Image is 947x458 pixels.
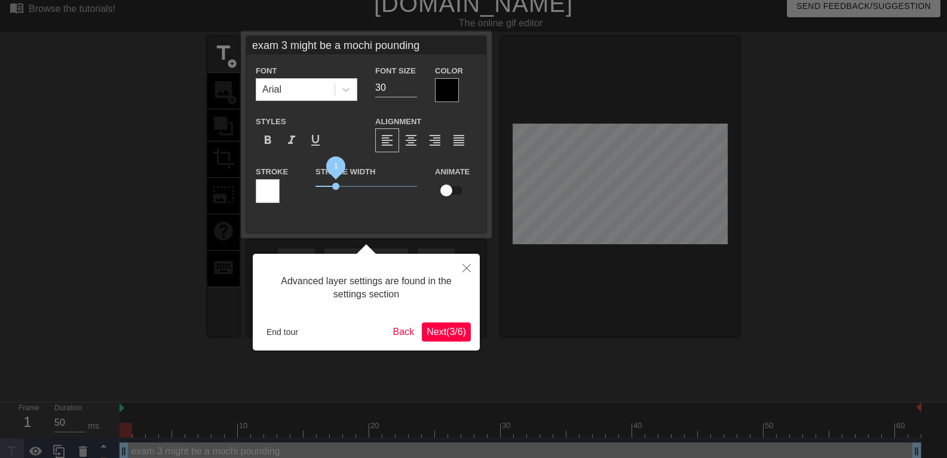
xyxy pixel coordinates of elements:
[334,161,338,170] span: 1
[404,133,418,147] span: format_align_center
[388,322,419,342] button: Back
[435,65,463,77] label: Color
[262,323,303,341] button: End tour
[452,133,466,147] span: format_align_justify
[256,166,288,178] label: Stroke
[260,133,275,147] span: format_bold
[375,65,416,77] label: Font Size
[315,166,375,178] label: Stroke Width
[380,133,394,147] span: format_align_left
[422,322,471,342] button: Next
[428,133,442,147] span: format_align_right
[239,420,250,432] div: 10
[54,405,82,412] label: Duration
[227,59,237,69] span: add_circle
[256,65,277,77] label: Font
[375,116,421,128] label: Alignment
[427,327,466,337] span: Next ( 3 / 6 )
[896,420,907,432] div: 60
[321,16,679,30] div: The online gif editor
[19,411,36,433] div: 1
[262,263,471,313] div: Advanced layer settings are found in the settings section
[435,166,470,178] label: Animate
[10,1,115,19] a: Browse the tutorials!
[88,420,99,432] div: ms
[765,420,776,432] div: 50
[308,133,323,147] span: format_underline
[256,116,286,128] label: Styles
[10,1,24,15] span: menu_book
[118,445,130,457] span: drag_handle
[29,4,115,14] div: Browse the tutorials!
[284,133,299,147] span: format_italic
[917,402,921,412] img: bound-end.png
[370,420,381,432] div: 20
[10,402,45,437] div: Frame
[262,82,281,97] div: Arial
[453,254,480,281] button: Close
[911,445,923,457] span: drag_handle
[633,420,644,432] div: 40
[502,420,513,432] div: 30
[212,42,235,64] span: title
